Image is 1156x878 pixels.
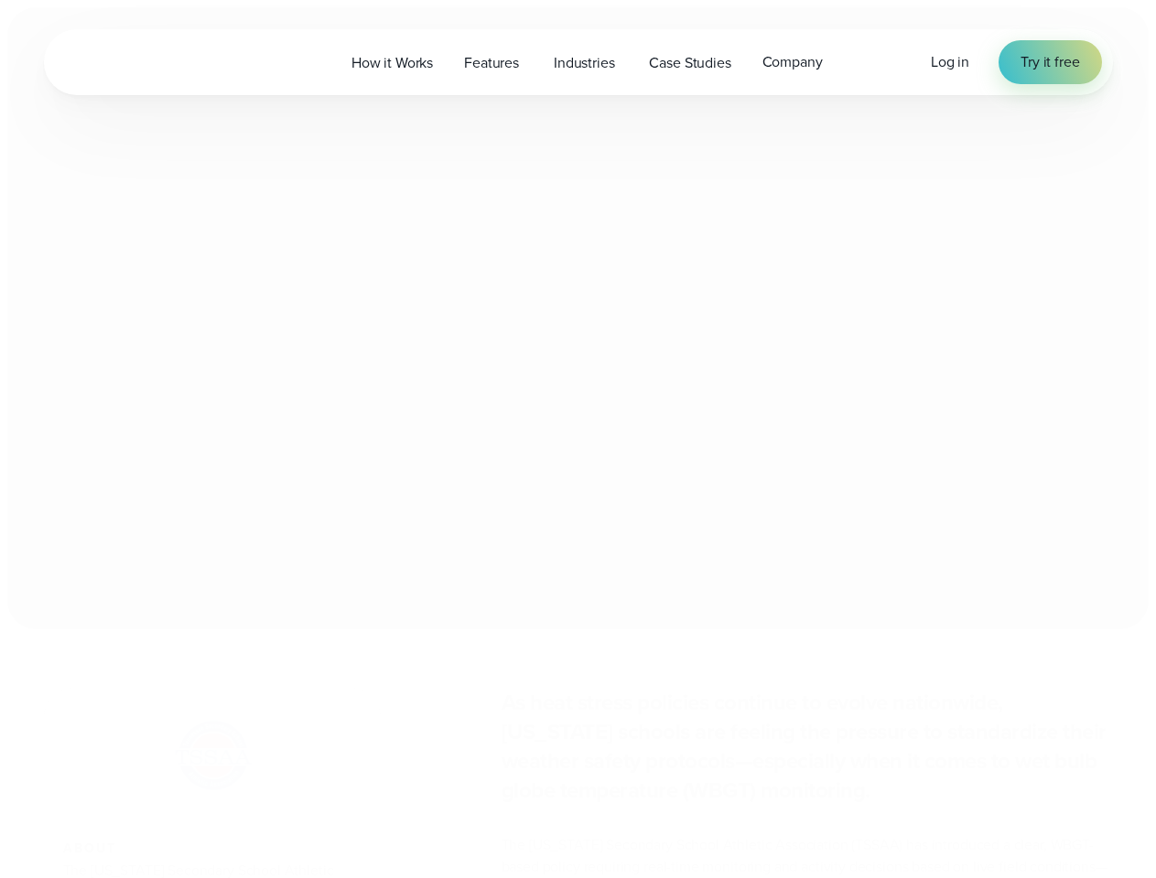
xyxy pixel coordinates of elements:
[464,52,519,74] span: Features
[554,52,614,74] span: Industries
[649,52,730,74] span: Case Studies
[1021,51,1079,73] span: Try it free
[762,51,823,73] span: Company
[336,44,448,81] a: How it Works
[931,51,969,72] span: Log in
[999,40,1101,84] a: Try it free
[633,44,746,81] a: Case Studies
[351,52,433,74] span: How it Works
[931,51,969,73] a: Log in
